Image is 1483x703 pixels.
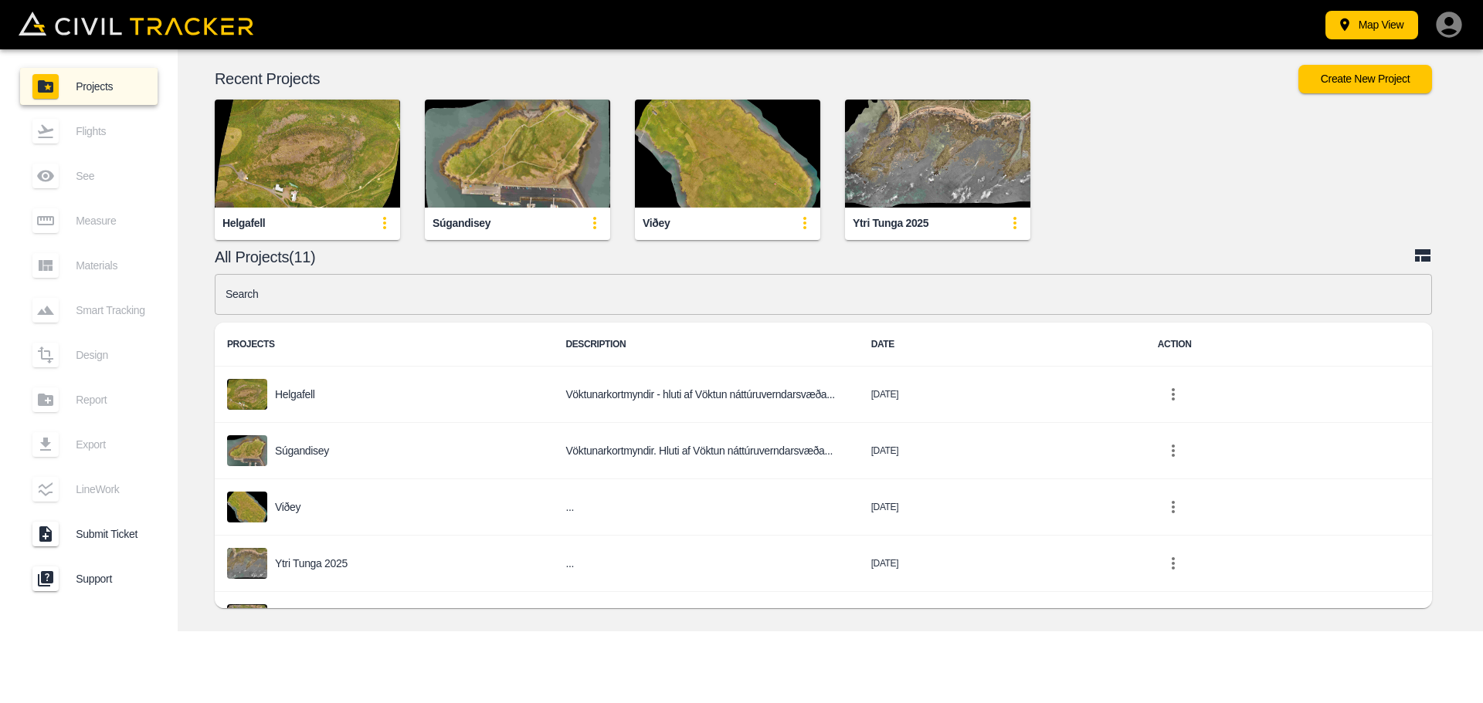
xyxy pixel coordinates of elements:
div: Ytri Tunga 2025 [853,216,928,231]
img: Civil Tracker [19,12,253,35]
p: All Projects(11) [215,251,1413,263]
img: project-image [227,379,267,410]
button: Map View [1325,11,1418,39]
span: Submit Ticket [76,528,145,540]
p: Viðey [275,501,300,513]
img: project-image [227,548,267,579]
h6: Vöktunarkortmyndir - hluti af Vöktun náttúruverndarsvæða [565,385,846,404]
h6: Vöktunarkortmyndir. Hluti af Vöktun náttúruverndarsvæða [565,441,846,461]
td: [DATE] [859,479,1145,536]
h6: ... [565,554,846,573]
img: project-image [227,492,267,522]
img: Helgafell [215,100,400,208]
div: Súgandisey [433,216,490,231]
button: update-card-details [789,208,820,238]
div: Viðey [643,216,670,231]
img: Viðey [635,100,820,208]
th: DESCRIPTION [553,323,858,367]
p: Recent Projects [215,73,1298,85]
p: Helgafell [275,388,315,401]
span: Projects [76,80,145,93]
img: Ytri Tunga 2025 [845,100,1030,208]
a: Support [20,560,158,597]
button: update-card-details [579,208,610,238]
h6: ... [565,498,846,517]
button: Create New Project [1298,65,1432,93]
img: project-image [227,604,267,635]
th: PROJECTS [215,323,553,367]
th: ACTION [1145,323,1432,367]
th: DATE [859,323,1145,367]
img: Súgandisey [425,100,610,208]
div: Helgafell [222,216,265,231]
button: update-card-details [999,208,1030,238]
p: Ytri Tunga 2025 [275,557,348,569]
span: Support [76,573,145,585]
td: [DATE] [859,536,1145,592]
a: Submit Ticket [20,515,158,553]
td: [DATE] [859,423,1145,479]
a: Projects [20,68,158,105]
button: update-card-details [369,208,400,238]
td: [DATE] [859,367,1145,423]
p: Súgandisey [275,444,329,457]
img: project-image [227,435,267,466]
td: [DATE] [859,592,1145,648]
